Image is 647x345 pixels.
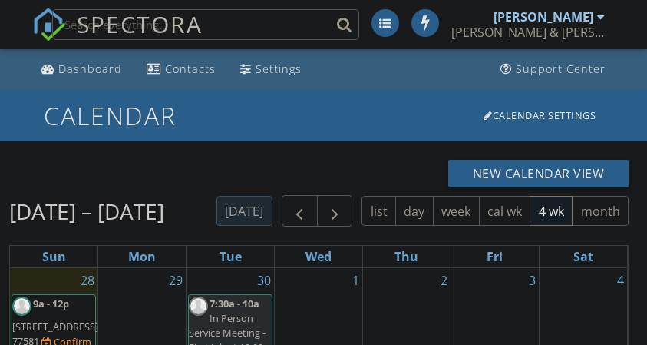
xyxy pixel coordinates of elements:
[254,268,274,293] a: Go to September 30, 2025
[210,297,259,310] span: 7:30a - 10a
[189,297,208,316] img: default-user-f0147aede5fd5fa78ca7ade42f37bd4542148d508eef1c3d3ea960f66861d68b.jpg
[477,106,602,126] div: Calendar Settings
[530,196,573,226] button: 4 wk
[479,196,531,226] button: cal wk
[448,160,629,187] button: New Calendar View
[52,9,359,40] input: Search everything...
[44,102,604,129] h1: Calendar
[58,61,122,76] div: Dashboard
[165,61,216,76] div: Contacts
[33,297,69,310] span: 9a - 12p
[494,9,593,25] div: [PERSON_NAME]
[614,268,627,293] a: Go to October 4, 2025
[32,8,66,41] img: The Best Home Inspection Software - Spectora
[433,196,480,226] button: week
[35,55,128,84] a: Dashboard
[395,196,434,226] button: day
[32,21,203,53] a: SPECTORA
[78,268,97,293] a: Go to September 28, 2025
[282,195,318,227] button: Previous
[166,268,186,293] a: Go to September 29, 2025
[9,196,164,227] h2: [DATE] – [DATE]
[125,246,159,267] a: Monday
[256,61,302,76] div: Settings
[234,55,308,84] a: Settings
[349,268,362,293] a: Go to October 1, 2025
[216,246,245,267] a: Tuesday
[361,196,396,226] button: list
[451,25,605,40] div: Bryan & Bryan Inspections
[494,55,612,84] a: Support Center
[526,268,539,293] a: Go to October 3, 2025
[572,196,629,226] button: month
[140,55,222,84] a: Contacts
[39,246,69,267] a: Sunday
[302,246,335,267] a: Wednesday
[484,246,506,267] a: Friday
[12,297,31,316] img: default-user-f0147aede5fd5fa78ca7ade42f37bd4542148d508eef1c3d3ea960f66861d68b.jpg
[476,104,603,128] a: Calendar Settings
[317,195,353,227] button: Next
[570,246,596,267] a: Saturday
[437,268,451,293] a: Go to October 2, 2025
[516,61,606,76] div: Support Center
[391,246,421,267] a: Thursday
[216,196,272,226] button: [DATE]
